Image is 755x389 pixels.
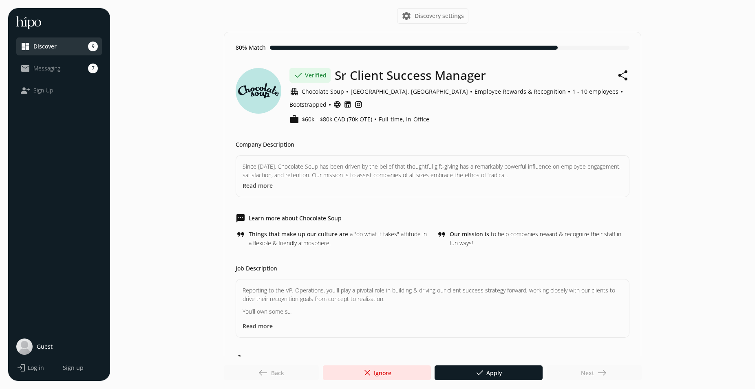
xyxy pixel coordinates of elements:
span: done [475,368,485,378]
span: Our mission is [450,230,489,238]
button: loginLog in [16,363,44,373]
button: doneApply [435,365,543,380]
span: 9 [88,42,98,51]
span: build [236,354,245,364]
a: Sign up [61,364,102,372]
span: Full-time, In-Office [379,115,429,123]
div: Verified [289,68,331,83]
button: Sign up [61,364,84,372]
button: Read more [243,322,273,330]
span: $60k - $80k CAD (70k OTE) [302,115,372,123]
a: loginLog in [16,363,57,373]
a: person_addSign Up [20,86,98,95]
span: Messaging [33,64,60,73]
span: Log in [28,364,44,372]
p: to help companies reward & recognize their staff in fun ways! [450,230,629,248]
span: [GEOGRAPHIC_DATA], [GEOGRAPHIC_DATA] [351,88,468,96]
span: Chocolate Soup [302,88,344,96]
span: Discover [33,42,57,51]
span: Ignore [362,368,391,378]
h5: Learn more about Chocolate Soup [249,214,342,222]
span: Sign up [63,364,84,372]
button: settingsDiscovery settings [397,8,468,24]
h5: Skills Used [249,355,278,363]
p: Reporting to the VP, Operations, you'll play a pivotal role in building & driving our client succ... [243,286,623,303]
h5: 80% Match [236,44,266,52]
span: Employee Rewards & Recognition [475,88,566,96]
span: apartment [289,87,299,97]
span: login [16,363,26,373]
p: Since [DATE], Chocolate Soup has been driven by the belief that thoughtful gift-giving has a rema... [243,162,623,179]
h5: Company Description [236,141,294,149]
a: mail_outlineMessaging7 [20,64,98,73]
span: mail_outline [20,64,30,73]
p: You’ll own some s... [243,307,623,316]
a: dashboardDiscover9 [20,42,98,51]
span: 7 [88,64,98,73]
span: done [294,70,303,80]
span: Discovery settings [415,12,464,20]
span: work [289,114,299,124]
span: Things that make up our culture are [249,230,348,238]
h5: Job Description [236,264,277,273]
span: tv_options_edit_channels [437,354,446,364]
span: Apply [475,368,502,378]
span: Sign Up [33,86,53,95]
img: user-photo [16,338,33,355]
span: close [362,368,372,378]
button: Read more [243,181,273,190]
span: person_add [20,86,30,95]
h1: Sr Client Success Manager [335,68,486,83]
p: a "do what it takes" attitude in a flexible & friendly atmosphere. [249,230,428,248]
span: settings [402,11,411,21]
img: hh-logo-white [16,16,41,29]
span: Bootstrapped [289,101,327,109]
span: format_quote [437,230,446,240]
span: 1 - 10 employees [572,88,618,96]
img: Company logo [236,68,281,114]
span: dashboard [20,42,30,51]
h5: Job Requirements [450,355,499,363]
span: format_quote [236,230,245,240]
button: closeIgnore [323,365,431,380]
span: Guest [37,343,53,351]
span: sms [236,213,245,223]
button: share [617,68,629,83]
